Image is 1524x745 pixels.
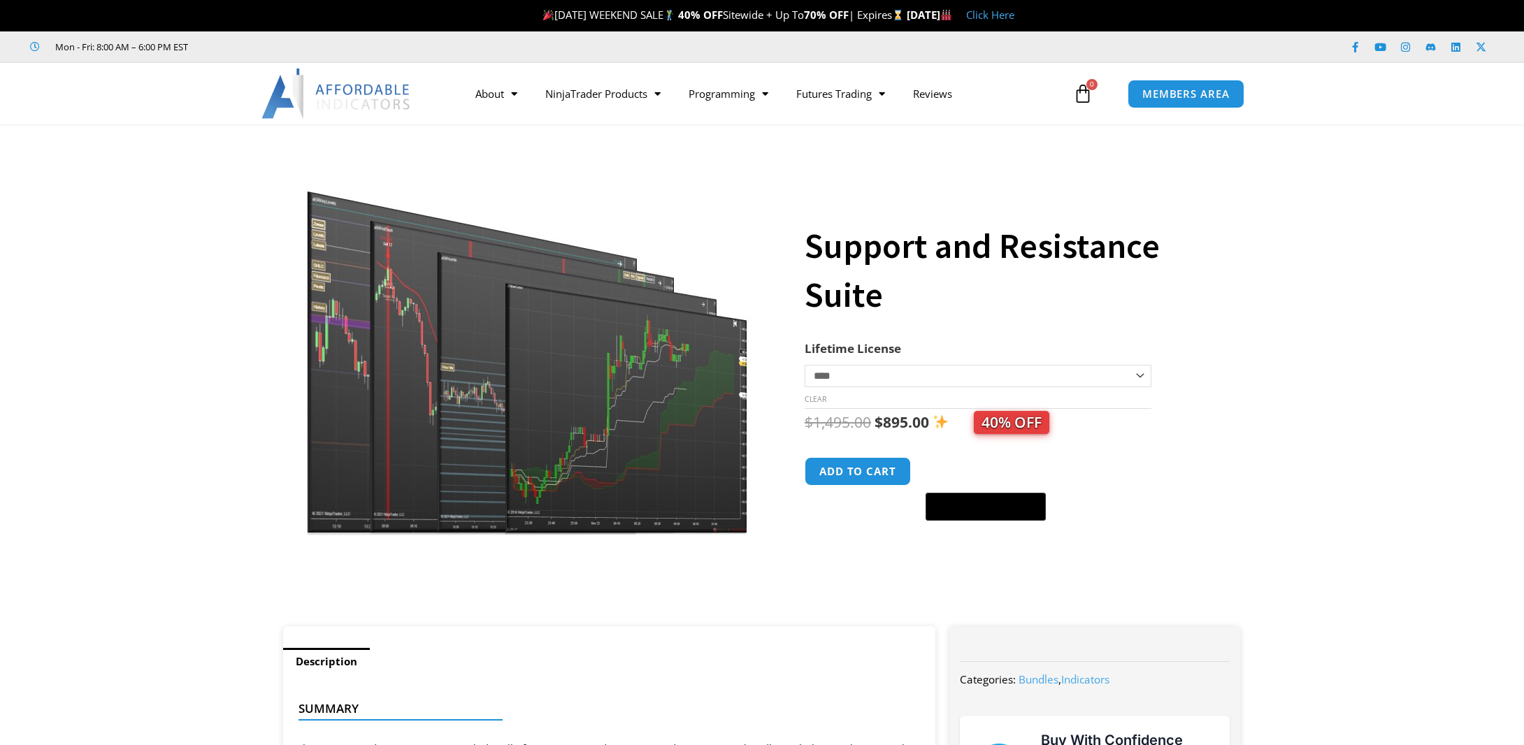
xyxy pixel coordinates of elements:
a: Clear options [805,394,826,404]
bdi: 1,495.00 [805,412,871,432]
a: Indicators [1061,672,1109,686]
img: Support and Resistance Suite 1 [303,149,753,535]
a: Bundles [1019,672,1058,686]
span: , [1019,672,1109,686]
label: Lifetime License [805,340,901,356]
h4: Summary [299,702,909,716]
iframe: Secure express checkout frame [923,455,1049,489]
strong: [DATE] [907,8,952,22]
span: Categories: [960,672,1016,686]
a: Futures Trading [782,78,899,110]
iframe: PayPal Message 1 [805,530,1213,542]
span: $ [805,412,813,432]
span: 0 [1086,79,1098,90]
a: 0 [1052,73,1114,114]
iframe: Customer reviews powered by Trustpilot [208,40,417,54]
img: 🏌️‍♂️ [664,10,675,20]
a: Description [283,648,370,675]
span: $ [875,412,883,432]
a: MEMBERS AREA [1128,80,1244,108]
span: 40% OFF [974,411,1049,434]
button: Add to cart [805,457,911,486]
a: Reviews [899,78,966,110]
span: MEMBERS AREA [1142,89,1230,99]
a: About [461,78,531,110]
a: Programming [675,78,782,110]
h1: Support and Resistance Suite [805,222,1213,319]
strong: 40% OFF [678,8,723,22]
strong: 70% OFF [804,8,849,22]
span: Mon - Fri: 8:00 AM – 6:00 PM EST [52,38,188,55]
bdi: 895.00 [875,412,929,432]
img: 🏭 [941,10,951,20]
img: 🎉 [543,10,554,20]
span: [DATE] WEEKEND SALE Sitewide + Up To | Expires [540,8,907,22]
a: NinjaTrader Products [531,78,675,110]
button: Buy with GPay [926,493,1046,521]
img: ✨ [933,414,948,429]
nav: Menu [461,78,1070,110]
a: Click Here [966,8,1014,22]
img: ⌛ [893,10,903,20]
img: LogoAI | Affordable Indicators – NinjaTrader [261,68,412,119]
